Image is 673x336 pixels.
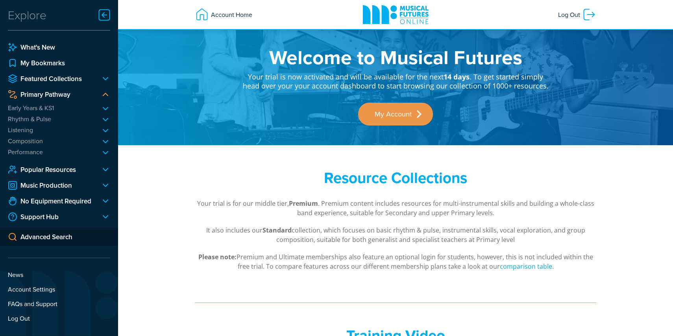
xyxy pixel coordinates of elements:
[558,7,582,22] span: Log Out
[8,7,46,23] div: Explore
[8,181,94,190] a: Music Production
[209,7,252,22] span: Account Home
[8,165,94,174] a: Popular Resources
[8,148,110,156] li: Performance
[8,196,94,206] a: No Equipment Required
[8,115,110,123] li: Rhythm & Pulse
[242,169,549,187] h2: Resource Collections
[195,252,596,271] p: Premium and Ultimate memberships also feature an optional login for students, however, this is no...
[8,270,110,279] a: News
[8,104,110,112] li: Early Years & KS1
[444,72,470,81] strong: 14 days
[242,47,549,67] h1: Welcome to Musical Futures
[500,262,552,271] a: comparison table
[263,226,292,234] strong: Standard
[8,42,110,52] a: What's New
[198,253,237,261] strong: Please note:
[8,126,110,134] li: Listening
[191,4,256,26] a: Account Home
[8,58,110,68] a: My Bookmarks
[8,314,110,323] a: Log Out
[8,212,94,222] a: Support Hub
[289,199,318,208] strong: Premium
[358,103,433,126] a: My Account
[195,199,596,218] p: Your trial is for our middle tier, . Premium content includes resources for multi-instrumental sk...
[242,67,549,91] p: Your trial is now activated and will be available for the next . To get started simply head over ...
[8,137,110,145] li: Composition
[8,90,94,99] a: Primary Pathway
[8,284,110,294] a: Account Settings
[195,225,596,244] p: It also includes our collection, which focuses on basic rhythm & pulse, instrumental skills, voca...
[8,299,110,308] a: FAQs and Support
[8,74,94,83] a: Featured Collections
[554,4,600,26] a: Log Out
